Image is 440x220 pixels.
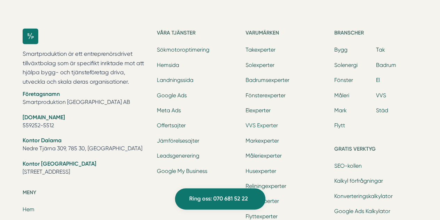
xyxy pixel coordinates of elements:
[175,188,265,210] a: Ring oss: 070 681 52 22
[23,90,149,108] li: Smartproduktion [GEOGRAPHIC_DATA] AB
[334,145,418,155] h5: Gratis verktyg
[189,194,248,203] span: Ring oss: 070 681 52 22
[246,213,278,220] a: Flyttexperter
[334,107,347,114] a: Mark
[23,136,149,154] li: Nedre Tjärna 309, 785 30, [GEOGRAPHIC_DATA]
[157,137,199,144] a: Jämförelsesajter
[334,122,345,129] a: Flytt
[376,77,380,83] a: El
[157,29,240,39] h5: Våra tjänster
[157,62,179,68] a: Hemsida
[246,29,329,39] h5: Varumärken
[376,92,386,99] a: VVS
[246,92,286,99] a: Fönsterexperter
[157,107,181,114] a: Meta Ads
[334,193,393,199] a: Konverteringskalkylator
[376,107,388,114] a: Städ
[334,62,358,68] a: Solenergi
[334,177,383,184] a: Kalkyl förfrågningar
[23,160,96,167] strong: Kontor [GEOGRAPHIC_DATA]
[157,122,186,129] a: Offertsajter
[23,91,60,97] strong: Företagsnamn
[23,160,149,177] li: [STREET_ADDRESS]
[246,77,289,83] a: Badrumsexperter
[334,77,353,83] a: Fönster
[23,113,149,131] li: 559252-5512
[334,208,390,214] a: Google Ads Kalkylator
[23,137,62,144] strong: Kontor Dalarna
[157,77,193,83] a: Landningssida
[246,46,275,53] a: Takexperter
[157,168,207,174] a: Google My Business
[334,92,349,99] a: Måleri
[23,50,149,86] p: Smartproduktion är ett entreprenörsdrivet tillväxtbolag som är specifikt inriktade mot att hjälpa...
[376,62,396,68] a: Badrum
[246,168,276,174] a: Husexperter
[246,152,282,159] a: Måleriexperter
[23,114,65,121] strong: [DOMAIN_NAME]
[246,107,271,114] a: Elexperter
[157,46,209,53] a: Sökmotoroptimering
[157,152,199,159] a: Leadsgenerering
[334,46,347,53] a: Bygg
[334,162,362,169] a: SEO-kollen
[246,183,286,189] a: Reliningexperter
[23,188,149,199] h5: Meny
[376,46,385,53] a: Tak
[246,137,279,144] a: Markexperter
[23,206,34,213] a: Hem
[157,92,187,99] a: Google Ads
[246,122,278,129] a: VVS Experter
[246,62,274,68] a: Solexperter
[334,29,418,39] h5: Branscher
